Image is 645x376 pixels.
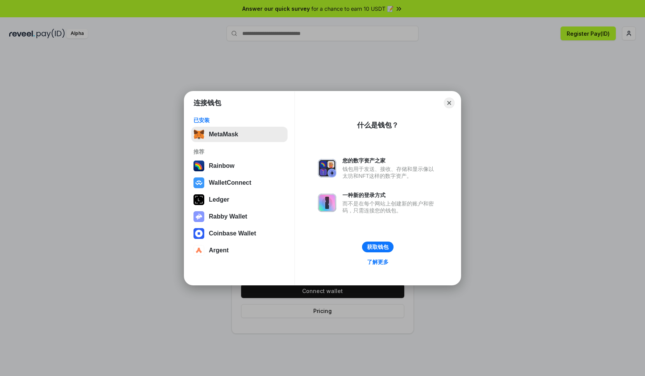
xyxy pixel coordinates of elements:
[191,158,288,174] button: Rainbow
[191,226,288,241] button: Coinbase Wallet
[193,211,204,222] img: svg+xml,%3Csvg%20xmlns%3D%22http%3A%2F%2Fwww.w3.org%2F2000%2Fsvg%22%20fill%3D%22none%22%20viewBox...
[193,228,204,239] img: svg+xml,%3Csvg%20width%3D%2228%22%20height%3D%2228%22%20viewBox%3D%220%200%2028%2028%22%20fill%3D...
[209,131,238,138] div: MetaMask
[209,196,229,203] div: Ledger
[357,121,399,130] div: 什么是钱包？
[191,192,288,207] button: Ledger
[191,175,288,190] button: WalletConnect
[191,127,288,142] button: MetaMask
[193,177,204,188] img: svg+xml,%3Csvg%20width%3D%2228%22%20height%3D%2228%22%20viewBox%3D%220%200%2028%2028%22%20fill%3D...
[362,257,393,267] a: 了解更多
[193,148,285,155] div: 推荐
[193,117,285,124] div: 已安装
[193,129,204,140] img: svg+xml,%3Csvg%20fill%3D%22none%22%20height%3D%2233%22%20viewBox%3D%220%200%2035%2033%22%20width%...
[318,194,336,212] img: svg+xml,%3Csvg%20xmlns%3D%22http%3A%2F%2Fwww.w3.org%2F2000%2Fsvg%22%20fill%3D%22none%22%20viewBox...
[342,157,438,164] div: 您的数字资产之家
[191,243,288,258] button: Argent
[193,161,204,171] img: svg+xml,%3Csvg%20width%3D%22120%22%20height%3D%22120%22%20viewBox%3D%220%200%20120%20120%22%20fil...
[209,162,235,169] div: Rainbow
[342,192,438,199] div: 一种新的登录方式
[367,258,389,265] div: 了解更多
[342,166,438,179] div: 钱包用于发送、接收、存储和显示像以太坊和NFT这样的数字资产。
[209,213,247,220] div: Rabby Wallet
[367,243,389,250] div: 获取钱包
[209,247,229,254] div: Argent
[209,230,256,237] div: Coinbase Wallet
[362,242,394,252] button: 获取钱包
[193,98,221,108] h1: 连接钱包
[193,194,204,205] img: svg+xml,%3Csvg%20xmlns%3D%22http%3A%2F%2Fwww.w3.org%2F2000%2Fsvg%22%20width%3D%2228%22%20height%3...
[318,159,336,177] img: svg+xml,%3Csvg%20xmlns%3D%22http%3A%2F%2Fwww.w3.org%2F2000%2Fsvg%22%20fill%3D%22none%22%20viewBox...
[193,245,204,256] img: svg+xml,%3Csvg%20width%3D%2228%22%20height%3D%2228%22%20viewBox%3D%220%200%2028%2028%22%20fill%3D...
[191,209,288,224] button: Rabby Wallet
[342,200,438,214] div: 而不是在每个网站上创建新的账户和密码，只需连接您的钱包。
[444,98,455,108] button: Close
[209,179,251,186] div: WalletConnect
